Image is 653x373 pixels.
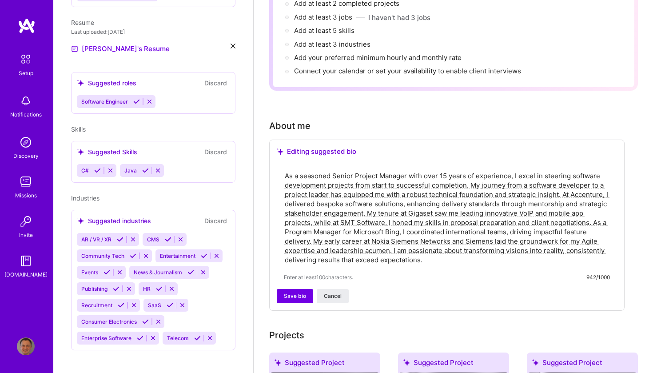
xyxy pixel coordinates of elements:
[17,133,35,151] img: discovery
[126,285,132,292] i: Reject
[142,318,149,325] i: Accept
[71,125,86,133] span: Skills
[269,329,304,342] div: Projects
[15,191,37,200] div: Missions
[200,269,207,276] i: Reject
[81,285,108,292] span: Publishing
[202,78,230,88] button: Discard
[148,302,161,309] span: SaaS
[77,148,84,156] i: icon SuggestedTeams
[130,236,136,243] i: Reject
[231,44,235,48] i: icon Close
[77,79,84,87] i: icon SuggestedTeams
[124,167,137,174] span: Java
[113,285,119,292] i: Accept
[403,359,410,366] i: icon SuggestedTeams
[81,335,131,341] span: Enterprise Software
[317,289,349,303] button: Cancel
[17,173,35,191] img: teamwork
[202,147,230,157] button: Discard
[194,335,201,341] i: Accept
[71,27,235,36] div: Last uploaded: [DATE]
[13,151,39,160] div: Discovery
[294,53,462,62] span: Add your preferred minimum hourly and monthly rate
[130,253,136,259] i: Accept
[17,92,35,110] img: bell
[177,236,184,243] i: Reject
[16,50,35,68] img: setup
[150,335,156,341] i: Reject
[294,40,370,48] span: Add at least 3 industries
[71,194,100,202] span: Industries
[269,329,304,342] div: Add projects you've worked on
[134,269,182,276] span: News & Journalism
[77,78,136,88] div: Suggested roles
[284,292,306,300] span: Save bio
[324,292,342,300] span: Cancel
[116,269,123,276] i: Reject
[146,98,153,105] i: Reject
[284,170,610,265] textarea: As a seasoned Senior Project Manager with over 15 years of experience, I excel in steering softwa...
[81,236,111,243] span: AR / VR / XR
[81,98,128,105] span: Software Engineer
[77,217,84,225] i: icon SuggestedTeams
[294,67,521,75] span: Connect your calendar or set your availability to enable client interviews
[133,98,140,105] i: Accept
[201,253,207,259] i: Accept
[71,45,78,52] img: Resume
[137,335,143,341] i: Accept
[15,337,37,355] a: User Avatar
[294,13,352,21] span: Add at least 3 jobs
[10,110,42,119] div: Notifications
[19,230,33,240] div: Invite
[77,147,137,156] div: Suggested Skills
[81,253,124,259] span: Community Tech
[275,359,281,366] i: icon SuggestedTeams
[18,18,36,34] img: logo
[294,26,354,35] span: Add at least 5 skills
[277,289,313,303] button: Save bio
[187,269,194,276] i: Accept
[160,253,195,259] span: Entertainment
[118,302,124,309] i: Accept
[131,302,137,309] i: Reject
[77,216,151,225] div: Suggested industries
[207,335,213,341] i: Reject
[277,148,283,155] i: icon SuggestedTeams
[167,302,173,309] i: Accept
[168,285,175,292] i: Reject
[179,302,186,309] i: Reject
[147,236,159,243] span: CMS
[155,167,161,174] i: Reject
[94,167,101,174] i: Accept
[368,13,430,22] button: I haven't had 3 jobs
[17,252,35,270] img: guide book
[213,253,220,259] i: Reject
[81,167,89,174] span: C#
[143,285,151,292] span: HR
[17,337,35,355] img: User Avatar
[17,213,35,230] img: Invite
[156,285,163,292] i: Accept
[269,119,311,132] div: About me
[81,318,137,325] span: Consumer Electronics
[81,302,112,309] span: Recruitment
[167,335,189,341] span: Telecom
[71,44,170,54] a: [PERSON_NAME]'s Resume
[71,19,94,26] span: Resume
[277,147,617,156] div: Editing suggested bio
[284,273,353,282] span: Enter at least 100 characters.
[19,68,33,78] div: Setup
[143,253,149,259] i: Reject
[165,236,171,243] i: Accept
[532,359,539,366] i: icon SuggestedTeams
[202,216,230,226] button: Discard
[4,270,48,279] div: [DOMAIN_NAME]
[142,167,149,174] i: Accept
[155,318,162,325] i: Reject
[81,269,98,276] span: Events
[104,269,110,276] i: Accept
[107,167,114,174] i: Reject
[586,273,610,282] div: 942/1000
[117,236,123,243] i: Accept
